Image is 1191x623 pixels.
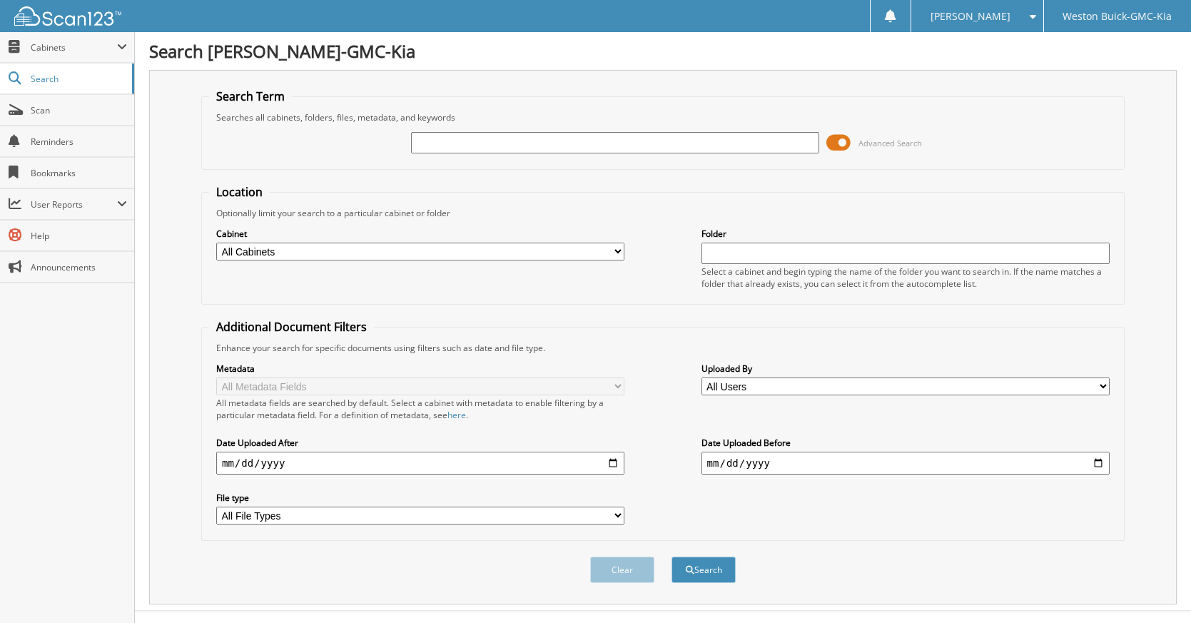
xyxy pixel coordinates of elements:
span: Bookmarks [31,167,127,179]
span: Announcements [31,261,127,273]
button: Search [671,557,736,583]
div: Searches all cabinets, folders, files, metadata, and keywords [209,111,1117,123]
span: Scan [31,104,127,116]
legend: Location [209,184,270,200]
button: Clear [590,557,654,583]
label: Uploaded By [701,363,1110,375]
input: start [216,452,624,475]
div: Select a cabinet and begin typing the name of the folder you want to search in. If the name match... [701,265,1110,290]
legend: Additional Document Filters [209,319,374,335]
legend: Search Term [209,88,292,104]
span: User Reports [31,198,117,211]
span: Search [31,73,125,85]
iframe: Chat Widget [1120,554,1191,623]
img: scan123-logo-white.svg [14,6,121,26]
div: All metadata fields are searched by default. Select a cabinet with metadata to enable filtering b... [216,397,624,421]
span: Cabinets [31,41,117,54]
a: here [447,409,466,421]
span: Weston Buick-GMC-Kia [1063,12,1172,21]
label: Date Uploaded After [216,437,624,449]
label: Date Uploaded Before [701,437,1110,449]
div: Optionally limit your search to a particular cabinet or folder [209,207,1117,219]
h1: Search [PERSON_NAME]-GMC-Kia [149,39,1177,63]
label: File type [216,492,624,504]
label: Cabinet [216,228,624,240]
span: Advanced Search [858,138,922,148]
label: Metadata [216,363,624,375]
div: Enhance your search for specific documents using filters such as date and file type. [209,342,1117,354]
label: Folder [701,228,1110,240]
span: Help [31,230,127,242]
span: [PERSON_NAME] [931,12,1010,21]
span: Reminders [31,136,127,148]
input: end [701,452,1110,475]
